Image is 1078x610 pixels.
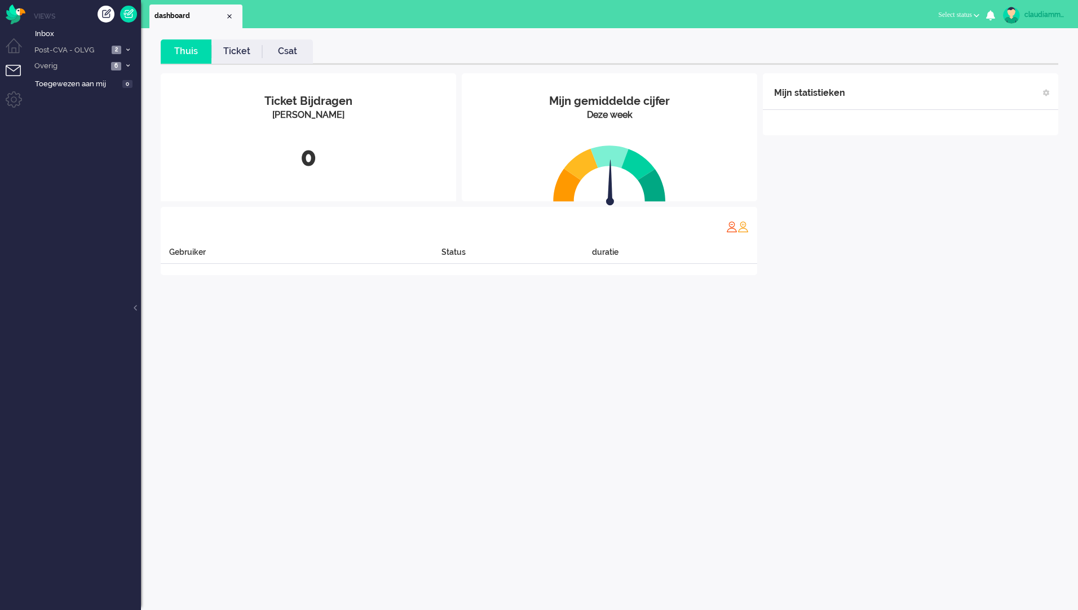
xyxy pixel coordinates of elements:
li: Tickets menu [6,65,31,90]
img: profile_orange.svg [737,221,749,232]
div: [PERSON_NAME] [169,109,448,122]
a: Ticket [211,45,262,58]
div: duratie [592,246,757,264]
li: Views [34,11,141,21]
div: Creëer ticket [98,6,114,23]
a: Csat [262,45,313,58]
li: Csat [262,39,313,64]
div: Mijn gemiddelde cijfer [470,93,749,109]
li: Dashboard [149,5,242,28]
span: Inbox [35,29,141,39]
div: Deze week [470,109,749,122]
a: Inbox [33,27,141,39]
img: profile_red.svg [726,221,737,232]
span: Select status [938,11,972,19]
a: claudiammsc [1001,7,1067,24]
div: claudiammsc [1024,9,1067,20]
span: 2 [112,46,121,54]
div: Ticket Bijdragen [169,93,448,109]
a: Omnidesk [6,7,25,16]
span: Post-CVA - OLVG [33,45,108,56]
li: Select status [931,3,986,28]
div: Close tab [225,12,234,21]
div: 0 [169,139,448,176]
div: Mijn statistieken [774,82,845,104]
a: Toegewezen aan mij 0 [33,77,141,90]
span: 0 [122,80,132,89]
img: flow_omnibird.svg [6,5,25,24]
button: Select status [931,7,986,23]
img: arrow.svg [586,160,634,208]
li: Dashboard menu [6,38,31,64]
li: Thuis [161,39,211,64]
li: Admin menu [6,91,31,117]
img: avatar [1003,7,1020,24]
span: Overig [33,61,108,72]
span: dashboard [154,11,225,21]
span: 6 [111,62,121,70]
span: Toegewezen aan mij [35,79,119,90]
a: Quick Ticket [120,6,137,23]
div: Gebruiker [161,246,441,264]
li: Ticket [211,39,262,64]
img: semi_circle.svg [553,145,666,202]
a: Thuis [161,45,211,58]
div: Status [441,246,593,264]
